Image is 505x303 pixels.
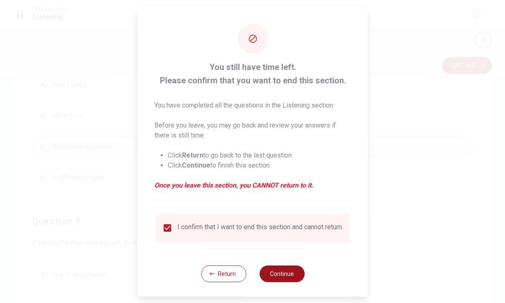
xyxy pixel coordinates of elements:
li: Click to go back to the last question [168,150,351,160]
em: Once you leave this section, you CANNOT return to it. [154,180,351,190]
p: Before you leave, you may go back and review your answers if there is still time. [154,120,351,140]
p: You have completed all the questions in the Listening section. [154,100,351,110]
li: Click to finish this section. [168,160,351,170]
strong: Return [182,151,203,159]
div: I confirm that I want to end this section and cannot return. [177,223,343,233]
span: You still have time left. Please confirm that you want to end this section. [154,60,351,87]
button: Continue [259,265,304,282]
strong: Continue [182,161,210,169]
button: Return [201,265,246,282]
